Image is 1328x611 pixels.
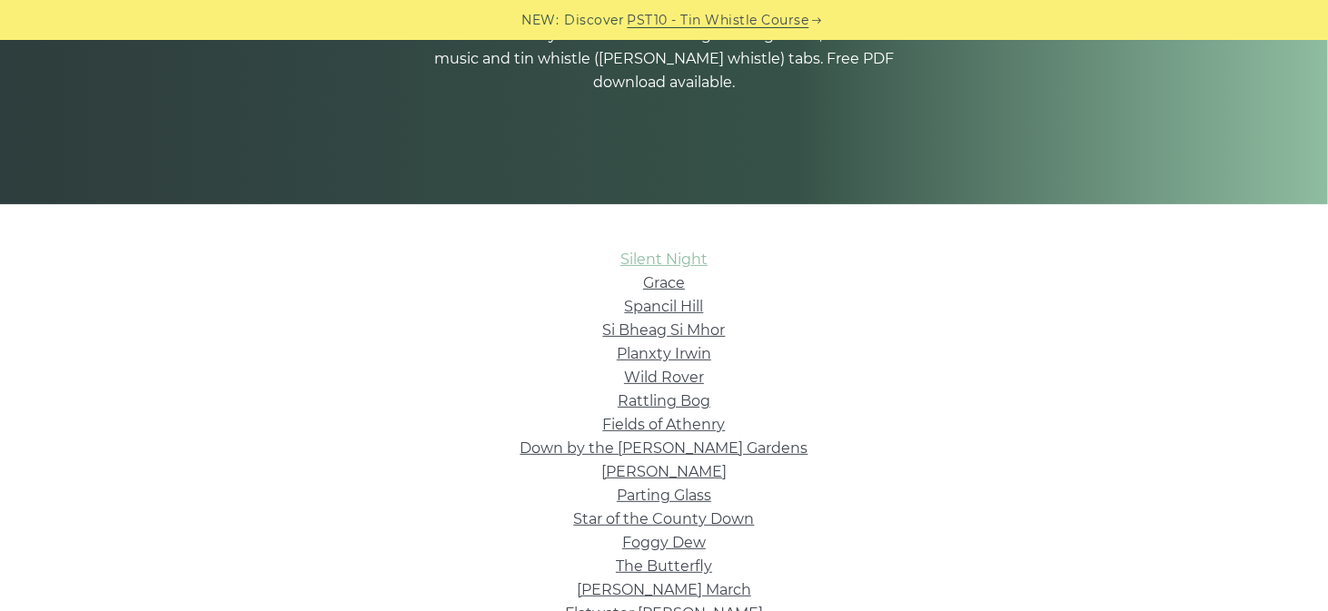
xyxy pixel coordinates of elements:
[522,10,560,31] span: NEW:
[601,463,727,480] a: [PERSON_NAME]
[622,534,706,551] a: Foggy Dew
[565,10,625,31] span: Discover
[603,321,726,339] a: Si­ Bheag Si­ Mhor
[520,439,808,457] a: Down by the [PERSON_NAME] Gardens
[577,581,751,598] a: [PERSON_NAME] March
[616,557,712,575] a: The Butterfly
[643,274,685,291] a: Grace
[617,487,711,504] a: Parting Glass
[574,510,755,527] a: Star of the County Down
[628,10,809,31] a: PST10 - Tin Whistle Course
[618,392,710,409] a: Rattling Bog
[624,369,704,386] a: Wild Rover
[625,298,704,315] a: Spancil Hill
[617,345,711,362] a: Planxty Irwin
[419,24,909,94] p: A selection of easy Irish tin whistle songs for beginners, with sheet music and tin whistle ([PER...
[620,251,708,268] a: Silent Night
[603,416,726,433] a: Fields of Athenry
